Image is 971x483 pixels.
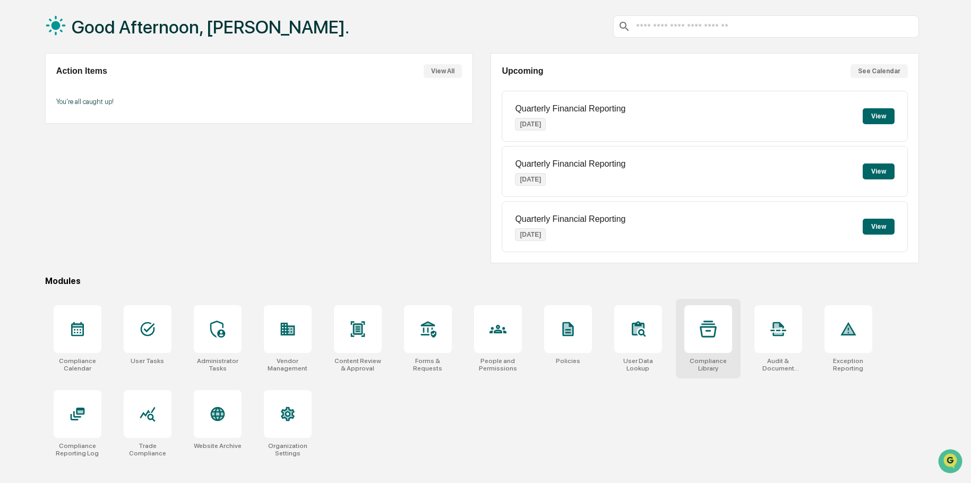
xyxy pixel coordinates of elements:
[45,276,919,286] div: Modules
[863,219,895,235] button: View
[334,357,382,372] div: Content Review & Approval
[11,81,30,100] img: 1746055101610-c473b297-6a78-478c-a979-82029cc54cd1
[863,108,895,124] button: View
[36,81,174,92] div: Start new chat
[863,163,895,179] button: View
[515,228,546,241] p: [DATE]
[515,214,625,224] p: Quarterly Financial Reporting
[36,92,134,100] div: We're available if you need us!
[56,66,107,76] h2: Action Items
[684,357,732,372] div: Compliance Library
[6,150,71,169] a: 🔎Data Lookup
[72,16,349,38] h1: Good Afternoon, [PERSON_NAME].
[515,104,625,114] p: Quarterly Financial Reporting
[515,159,625,169] p: Quarterly Financial Reporting
[73,130,136,149] a: 🗄️Attestations
[502,66,543,76] h2: Upcoming
[54,357,101,372] div: Compliance Calendar
[56,98,462,106] p: You're all caught up!
[556,357,580,365] div: Policies
[54,442,101,457] div: Compliance Reporting Log
[515,173,546,186] p: [DATE]
[124,442,171,457] div: Trade Compliance
[75,179,128,188] a: Powered byPylon
[11,155,19,163] div: 🔎
[264,357,312,372] div: Vendor Management
[106,180,128,188] span: Pylon
[194,357,242,372] div: Administrator Tasks
[474,357,522,372] div: People and Permissions
[21,154,67,165] span: Data Lookup
[404,357,452,372] div: Forms & Requests
[937,448,966,477] iframe: Open customer support
[131,357,164,365] div: User Tasks
[194,442,242,450] div: Website Archive
[614,357,662,372] div: User Data Lookup
[181,84,193,97] button: Start new chat
[6,130,73,149] a: 🖐️Preclearance
[21,134,68,144] span: Preclearance
[424,64,462,78] button: View All
[850,64,908,78] button: See Calendar
[515,118,546,131] p: [DATE]
[264,442,312,457] div: Organization Settings
[77,135,85,143] div: 🗄️
[754,357,802,372] div: Audit & Document Logs
[824,357,872,372] div: Exception Reporting
[11,22,193,39] p: How can we help?
[11,135,19,143] div: 🖐️
[88,134,132,144] span: Attestations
